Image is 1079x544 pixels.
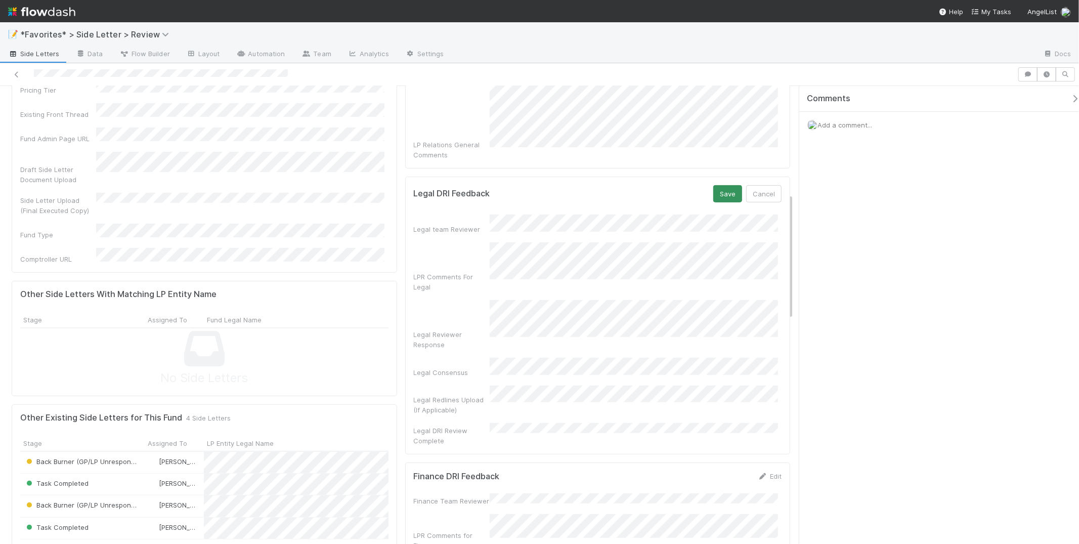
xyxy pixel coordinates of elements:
img: avatar_218ae7b5-dcd5-4ccc-b5d5-7cc00ae2934f.png [149,501,157,509]
div: Legal Redlines Upload (If Applicable) [414,395,490,415]
span: Flow Builder [119,49,170,59]
div: [PERSON_NAME] [149,456,199,467]
div: Legal Consensus [414,367,490,378]
div: Legal DRI Review Complete [414,426,490,446]
div: Back Burner (GP/LP Unresponsive) [24,456,140,467]
a: Data [67,47,111,63]
div: Task Completed [24,522,89,532]
span: 📝 [8,30,18,38]
span: AngelList [1027,8,1057,16]
a: Docs [1035,47,1079,63]
span: [PERSON_NAME] [159,501,210,509]
h5: Finance DRI Feedback [414,472,500,482]
button: Save [713,185,742,202]
button: Cancel [746,185,782,202]
span: Back Burner (GP/LP Unresponsive) [24,457,146,466]
span: Task Completed [24,479,89,487]
div: Back Burner (GP/LP Unresponsive) [24,500,140,510]
div: LPR Comments For Legal [414,272,490,292]
a: Analytics [339,47,397,63]
div: [PERSON_NAME] [149,500,199,510]
div: Pricing Tier [20,85,96,95]
div: Finance Team Reviewer [414,496,490,506]
h5: Other Side Letters With Matching LP Entity Name [20,289,217,300]
span: No Side Letters [160,369,248,388]
span: LP Entity Legal Name [207,438,274,448]
span: Add a comment... [817,121,872,129]
img: logo-inverted-e16ddd16eac7371096b0.svg [8,3,75,20]
a: Flow Builder [111,47,178,63]
span: [PERSON_NAME] [159,523,210,531]
div: Existing Front Thread [20,109,96,119]
a: Team [293,47,339,63]
span: Back Burner (GP/LP Unresponsive) [24,501,146,509]
a: Edit [758,472,782,480]
div: [PERSON_NAME] [149,478,199,488]
span: *Favorites* > Side Letter > Review [20,29,174,39]
div: Side Letter Upload (Final Executed Copy) [20,195,96,216]
div: Legal Reviewer Response [414,329,490,350]
span: Fund Legal Name [207,315,262,325]
a: My Tasks [971,7,1011,17]
img: avatar_6177bb6d-328c-44fd-b6eb-4ffceaabafa4.png [149,457,157,466]
span: Stage [23,315,42,325]
img: avatar_218ae7b5-dcd5-4ccc-b5d5-7cc00ae2934f.png [807,120,817,130]
img: avatar_6177bb6d-328c-44fd-b6eb-4ffceaabafa4.png [149,479,157,487]
div: Fund Admin Page URL [20,134,96,144]
span: [PERSON_NAME] [159,457,210,466]
div: Help [939,7,963,17]
span: 4 Side Letters [186,413,231,423]
div: Task Completed [24,478,89,488]
h5: Other Existing Side Letters for This Fund [20,413,182,423]
span: My Tasks [971,8,1011,16]
span: Assigned To [148,438,187,448]
span: Side Letters [8,49,59,59]
a: Layout [178,47,228,63]
div: [PERSON_NAME] [149,522,199,532]
div: Legal team Reviewer [414,224,490,234]
span: [PERSON_NAME] [159,479,210,487]
a: Settings [397,47,452,63]
span: Assigned To [148,315,187,325]
div: Comptroller URL [20,254,96,264]
span: Task Completed [24,523,89,531]
div: Draft Side Letter Document Upload [20,164,96,185]
div: LP Relations General Comments [414,140,490,160]
img: avatar_218ae7b5-dcd5-4ccc-b5d5-7cc00ae2934f.png [149,523,157,531]
span: Stage [23,438,42,448]
div: Fund Type [20,230,96,240]
img: avatar_218ae7b5-dcd5-4ccc-b5d5-7cc00ae2934f.png [1061,7,1071,17]
h5: Legal DRI Feedback [414,189,490,199]
span: Comments [807,94,850,104]
a: Automation [228,47,293,63]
